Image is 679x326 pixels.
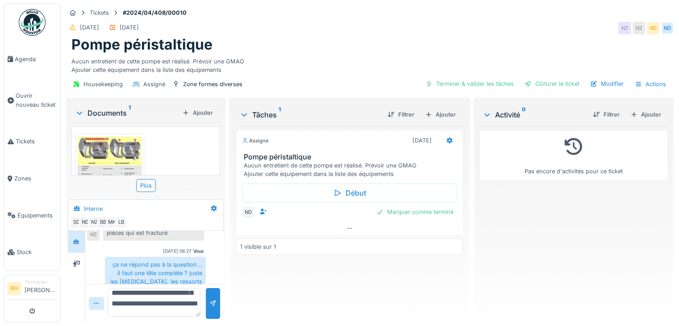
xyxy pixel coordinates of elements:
[105,257,206,298] div: ça ne répond pas à la question... il faut une tête complète ? juste les [MEDICAL_DATA], les resso...
[71,54,668,74] div: Aucun entretient de cette pompe est réalisé. Prévoir une GMAO Ajouter cette équipement dans la li...
[4,197,60,234] a: Équipements
[412,136,432,145] div: [DATE]
[485,134,662,176] div: Pas encore d'activités pour ce ticket
[661,22,674,34] div: ND
[70,216,83,229] div: SD
[8,279,57,300] a: RH Technicien[PERSON_NAME]
[373,206,457,218] div: Marquer comme terminé
[129,108,131,118] sup: 1
[647,22,659,34] div: ND
[4,160,60,197] a: Zones
[4,41,60,78] a: Agenda
[384,109,418,121] div: Filtrer
[240,109,380,120] div: Tâches
[244,153,459,161] h3: Pompe péristaltique
[90,8,109,17] div: Tickets
[179,107,217,119] div: Ajouter
[25,279,57,298] li: [PERSON_NAME]
[79,216,92,229] div: ND
[136,179,156,192] div: Plus
[97,216,109,229] div: BB
[589,109,623,121] div: Filtrer
[120,23,139,32] div: [DATE]
[483,109,586,120] div: Activité
[78,136,142,194] img: j6hfgkmd59zeseba1qyniaekmfrm
[16,92,57,109] span: Ouvrir nouveau ticket
[244,161,459,178] div: Aucun entretient de cette pompe est réalisé. Prévoir une GMAO Ajouter cette équipement dans la li...
[83,80,123,88] div: Housekeeping
[422,78,517,90] div: Terminer & valider les tâches
[627,109,665,121] div: Ajouter
[521,78,583,90] div: Clôturer le ticket
[14,174,57,183] span: Zones
[19,9,46,36] img: Badge_color-CXgf-gQk.svg
[143,80,165,88] div: Assigné
[163,248,192,255] div: [DATE] 08:27
[16,137,57,146] span: Tickets
[193,248,204,255] div: Vous
[633,22,645,34] div: NZ
[242,137,269,145] div: Assigné
[87,228,100,241] div: NZ
[88,216,100,229] div: NZ
[4,78,60,123] a: Ouvrir nouveau ticket
[242,184,457,202] div: Début
[15,55,57,63] span: Agenda
[183,80,242,88] div: Zone formes diverses
[4,123,60,160] a: Tickets
[8,282,21,295] li: RH
[71,36,212,53] h1: Pompe péristaltique
[115,216,127,229] div: LB
[80,23,99,32] div: [DATE]
[84,205,103,213] div: Interne
[618,22,631,34] div: NZ
[240,242,276,251] div: 1 visible sur 1
[106,216,118,229] div: MK
[25,279,57,285] div: Technicien
[279,109,281,120] sup: 1
[17,248,57,256] span: Stock
[75,108,179,118] div: Documents
[587,78,627,90] div: Modifier
[17,211,57,220] span: Équipements
[4,234,60,271] a: Stock
[631,78,670,91] div: Actions
[242,206,254,218] div: ND
[522,109,526,120] sup: 0
[119,8,190,17] strong: #2024/04/408/00010
[421,109,459,121] div: Ajouter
